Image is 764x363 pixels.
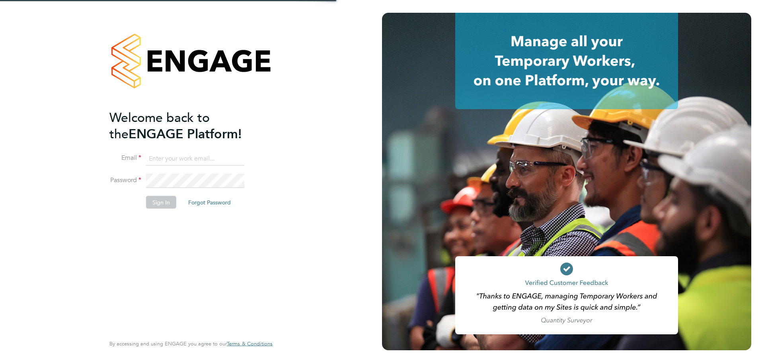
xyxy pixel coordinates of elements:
span: By accessing and using ENGAGE you agree to our [109,340,273,347]
a: Terms & Conditions [227,341,273,347]
button: Sign In [146,196,176,209]
input: Enter your work email... [146,151,244,166]
button: Forgot Password [182,196,237,209]
h2: ENGAGE Platform! [109,109,265,142]
label: Email [109,154,141,162]
label: Password [109,176,141,184]
span: Welcome back to the [109,110,210,141]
